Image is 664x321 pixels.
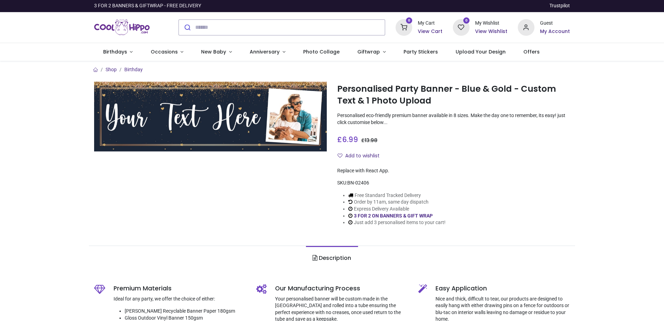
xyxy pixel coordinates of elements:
h5: Easy Application [435,284,570,293]
img: Cool Hippo [94,18,150,37]
a: Description [306,246,358,270]
span: Anniversary [250,48,280,55]
div: 3 FOR 2 BANNERS & GIFTWRAP - FREE DELIVERY [94,2,201,9]
button: Add to wishlistAdd to wishlist [337,150,385,162]
span: BN-02406 [347,180,369,186]
span: Birthdays [103,48,127,55]
p: Ideal for any party, we offer the choice of either: [114,296,246,303]
a: 0 [396,24,412,30]
sup: 0 [463,17,470,24]
li: Express Delivery Available [348,206,446,213]
div: Guest [540,20,570,27]
img: Personalised Party Banner - Blue & Gold - Custom Text & 1 Photo Upload [94,82,327,151]
span: Giftwrap [357,48,380,55]
span: Offers [523,48,540,55]
a: New Baby [192,43,241,61]
a: 3 FOR 2 ON BANNERS & GIFT WRAP [354,213,433,219]
span: 13.98 [365,137,377,144]
div: Replace with React App. [337,167,570,174]
li: Order by 11am, same day dispatch [348,199,446,206]
li: Just add 3 personalised items to your cart! [348,219,446,226]
span: Upload Your Design [456,48,506,55]
a: View Cart [418,28,442,35]
h1: Personalised Party Banner - Blue & Gold - Custom Text & 1 Photo Upload [337,83,570,107]
span: New Baby [201,48,226,55]
span: Photo Collage [303,48,340,55]
a: Birthday [124,67,143,72]
h5: Premium Materials [114,284,246,293]
a: Birthdays [94,43,142,61]
li: [PERSON_NAME] Recyclable Banner Paper 180gsm [125,308,246,315]
a: Anniversary [241,43,294,61]
div: My Wishlist [475,20,507,27]
a: Giftwrap [348,43,395,61]
a: 0 [453,24,470,30]
span: £ [337,134,358,145]
i: Add to wishlist [338,153,342,158]
a: Occasions [142,43,192,61]
span: £ [361,137,377,144]
p: Personalised eco-friendly premium banner available in 8 sizes. Make the day one to remember, its ... [337,112,570,126]
span: Occasions [151,48,178,55]
sup: 0 [406,17,413,24]
span: Party Stickers [404,48,438,55]
button: Submit [179,20,195,35]
div: My Cart [418,20,442,27]
a: Shop [106,67,117,72]
a: View Wishlist [475,28,507,35]
a: Logo of Cool Hippo [94,18,150,37]
a: Trustpilot [549,2,570,9]
div: SKU: [337,180,570,187]
li: Free Standard Tracked Delivery [348,192,446,199]
h5: Our Manufacturing Process [275,284,408,293]
a: My Account [540,28,570,35]
span: 6.99 [342,134,358,145]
